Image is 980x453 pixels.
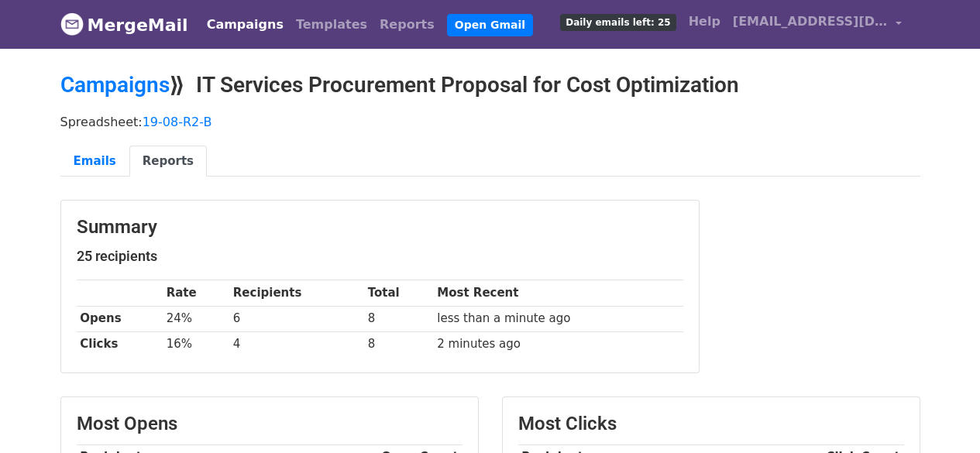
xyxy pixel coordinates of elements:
[60,114,920,130] p: Spreadsheet:
[733,12,888,31] span: [EMAIL_ADDRESS][DOMAIN_NAME]
[201,9,290,40] a: Campaigns
[60,9,188,41] a: MergeMail
[129,146,207,177] a: Reports
[364,280,434,306] th: Total
[560,14,676,31] span: Daily emails left: 25
[77,413,462,435] h3: Most Opens
[77,306,163,331] th: Opens
[229,280,364,306] th: Recipients
[683,6,727,37] a: Help
[60,72,170,98] a: Campaigns
[77,331,163,357] th: Clicks
[364,331,434,357] td: 8
[229,306,364,331] td: 6
[77,216,683,239] h3: Summary
[77,248,683,265] h5: 25 recipients
[364,306,434,331] td: 8
[290,9,373,40] a: Templates
[163,331,229,357] td: 16%
[60,146,129,177] a: Emails
[60,72,920,98] h2: ⟫ IT Services Procurement Proposal for Cost Optimization
[229,331,364,357] td: 4
[433,280,683,306] th: Most Recent
[433,331,683,357] td: 2 minutes ago
[163,280,229,306] th: Rate
[163,306,229,331] td: 24%
[433,306,683,331] td: less than a minute ago
[554,6,682,37] a: Daily emails left: 25
[60,12,84,36] img: MergeMail logo
[143,115,212,129] a: 19-08-R2-B
[727,6,908,43] a: [EMAIL_ADDRESS][DOMAIN_NAME]
[518,413,904,435] h3: Most Clicks
[373,9,441,40] a: Reports
[447,14,533,36] a: Open Gmail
